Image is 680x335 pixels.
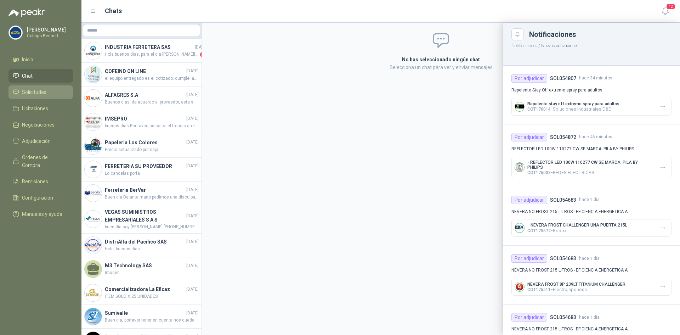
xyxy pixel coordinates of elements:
span: Inicio [22,56,33,63]
span: Solicitudes [22,88,46,96]
button: Close [511,28,523,40]
img: Company Logo [515,282,524,291]
p: Repelente stay off extreme spray para adultos [527,101,619,106]
span: Manuales y ayuda [22,210,62,218]
img: Logo peakr [8,9,45,17]
span: Negociaciones [22,121,55,129]
a: Remisiones [8,175,73,188]
img: Company Logo [515,102,524,111]
a: Inicio [8,53,73,66]
p: / Nuevas cotizaciones [503,40,680,49]
div: Por adjudicar [511,74,547,83]
div: Por adjudicar [511,254,547,263]
p: NEVERA NO FROST 215 LITROS - EFICIENCIA ENERGETICA A [511,208,671,215]
span: COT175572 [527,228,551,233]
h4: SOL054807 [550,74,576,82]
span: Órdenes de Compra [22,153,66,169]
a: Adjudicación [8,134,73,148]
button: 12 [659,5,671,18]
p: REFLECTOR LED 100W 110277 CW SE MARCA: PILA BY PHILIPS [511,146,671,152]
p: NEVERA NO FROST 215 LITROS - EFICIENCIA ENERGETICA A [511,326,671,333]
h1: Chats [105,6,122,16]
div: Por adjudicar [511,133,547,141]
span: COT175511 [527,287,551,292]
a: Órdenes de Compra [8,151,73,172]
button: Notificaciones [511,43,537,48]
span: Configuración [22,194,53,202]
p: - REDES ELECTRICAS [527,170,654,175]
h4: SOL054872 [550,133,576,141]
img: Company Logo [9,26,22,39]
span: Chat [22,72,33,80]
p: Repelente Stay Off extreme spray para adultos [511,87,671,94]
span: Adjudicación [22,137,51,145]
span: Licitaciones [22,105,48,112]
span: hace 1 día [579,196,600,203]
img: Company Logo [515,163,524,172]
span: hace 1 día [579,314,600,321]
span: COT176003 [527,170,551,175]
a: Licitaciones [8,102,73,115]
p: Colegio Bennett [27,34,71,38]
div: Por adjudicar [511,196,547,204]
a: Solicitudes [8,85,73,99]
span: 12 [666,3,676,10]
span: COT176014 [527,107,551,112]
span: hace 34 minutos [579,75,612,82]
a: Configuración [8,191,73,205]
span: hace 1 día [579,255,600,262]
h4: SOL054683 [550,255,576,262]
h4: SOL054683 [550,313,576,321]
div: Por adjudicar [511,313,547,322]
p: - Redox [527,228,627,233]
h4: SOL054683 [550,196,576,204]
p: [PERSON_NAME] [27,27,71,32]
img: Company Logo [515,223,524,233]
div: Notificaciones [529,31,671,38]
p: - Electrojaponesa [527,287,625,292]
p: - Soluciones Industriales D&D [527,106,619,112]
a: Negociaciones [8,118,73,132]
p: - REFLECTOR LED 100W 110277 CW SE MARCA: PILA BY PHILIPS [527,160,654,170]
span: hace 46 minutos [579,134,612,140]
p: │NEVERA FROST CHALLENGER UNA PUERTA 215L [527,223,627,228]
p: NEVERA FROST 8P 239LT TITANIUM CHALLENGER [527,282,625,287]
a: Chat [8,69,73,83]
a: Manuales y ayuda [8,207,73,221]
p: NEVERA NO FROST 215 LITROS - EFICIENCIA ENERGETICA A [511,267,671,274]
span: Remisiones [22,178,48,185]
